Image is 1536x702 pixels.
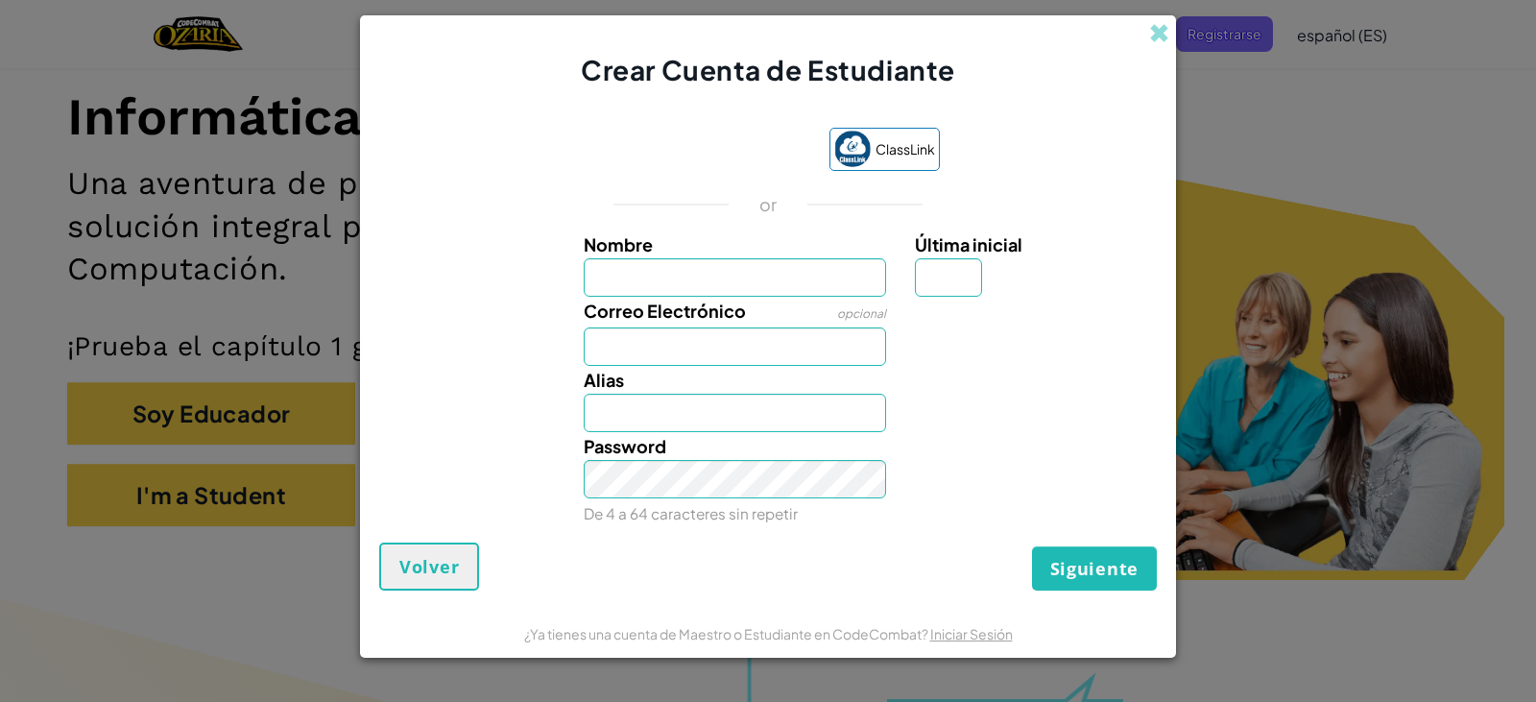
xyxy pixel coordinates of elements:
iframe: Botón Iniciar sesión con Google [587,130,820,172]
span: Nombre [584,233,653,255]
span: Siguiente [1050,557,1139,580]
span: ¿Ya tienes una cuenta de Maestro o Estudiante en CodeCombat? [524,625,930,642]
span: Alias [584,369,624,391]
a: Iniciar Sesión [930,625,1013,642]
span: Volver [399,555,459,578]
span: Crear Cuenta de Estudiante [581,53,955,86]
span: Correo Electrónico [584,300,746,322]
span: Última inicial [915,233,1022,255]
span: Password [584,435,666,457]
img: classlink-logo-small.png [834,131,871,167]
small: De 4 a 64 caracteres sin repetir [584,504,798,522]
span: ClassLink [876,135,935,163]
p: or [759,193,778,216]
button: Volver [379,543,479,591]
button: Siguiente [1032,546,1157,591]
span: opcional [837,306,886,321]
